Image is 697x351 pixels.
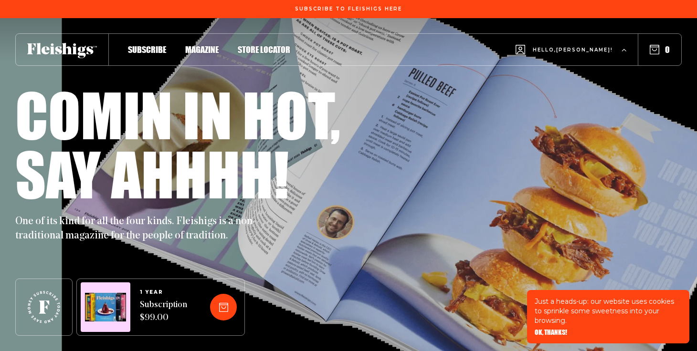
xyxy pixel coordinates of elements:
[140,299,187,325] span: Subscription $99.00
[140,289,187,295] span: 1 YEAR
[238,43,290,56] a: Store locator
[516,31,626,69] button: Hello,[PERSON_NAME]!
[533,46,613,69] span: Hello, [PERSON_NAME] !
[185,44,219,55] span: Magazine
[128,44,166,55] span: Subscribe
[85,293,126,322] img: Magazines image
[15,144,289,203] h1: Say ahhhh!
[293,6,404,11] a: Subscribe To Fleishigs Here
[238,44,290,55] span: Store locator
[15,215,264,243] p: One of its kind for all the four kinds. Fleishigs is a non-traditional magazine for the people of...
[185,43,219,56] a: Magazine
[535,297,682,325] p: Just a heads-up: our website uses cookies to sprinkle some sweetness into your browsing.
[295,6,402,12] span: Subscribe To Fleishigs Here
[650,44,670,55] button: 0
[128,43,166,56] a: Subscribe
[535,329,567,336] button: OK, THANKS!
[140,289,187,325] a: 1 YEARSubscription $99.00
[15,85,340,144] h1: Comin in hot,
